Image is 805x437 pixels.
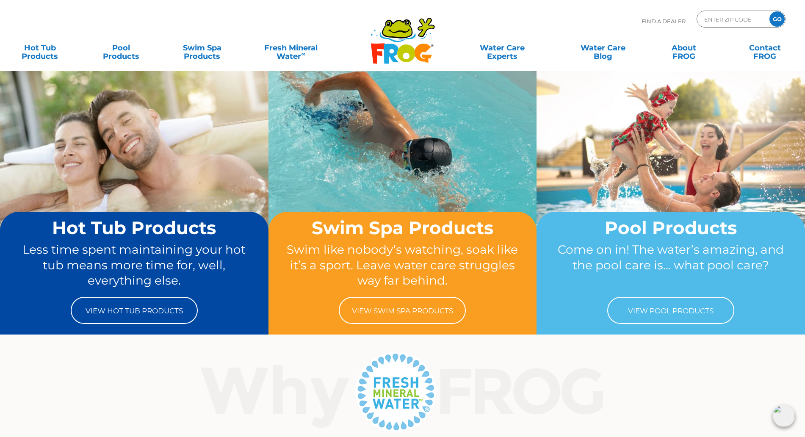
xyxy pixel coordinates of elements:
a: View Swim Spa Products [339,297,466,324]
a: Fresh MineralWater∞ [252,39,330,56]
p: Less time spent maintaining your hot tub means more time for, well, everything else. [16,242,252,288]
a: View Hot Tub Products [71,297,198,324]
sup: ∞ [301,50,305,57]
input: GO [769,11,785,27]
a: PoolProducts [89,39,152,56]
a: Water CareBlog [571,39,634,56]
a: AboutFROG [653,39,716,56]
img: openIcon [773,405,795,427]
p: Swim like nobody’s watching, soak like it’s a sport. Leave water care struggles way far behind. [285,242,521,288]
a: Swim SpaProducts [171,39,234,56]
h2: Pool Products [553,218,789,238]
img: home-banner-swim-spa-short [268,71,537,271]
p: Find A Dealer [642,11,686,32]
input: Zip Code Form [703,13,761,25]
h2: Swim Spa Products [285,218,521,238]
img: home-banner-pool-short [537,71,805,271]
p: Come on in! The water’s amazing, and the pool care is… what pool care? [553,242,789,288]
a: Hot TubProducts [8,39,72,56]
a: ContactFROG [733,39,797,56]
img: Why Frog [184,349,621,434]
h2: Hot Tub Products [16,218,252,238]
a: Water CareExperts [451,39,553,56]
a: View Pool Products [607,297,734,324]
